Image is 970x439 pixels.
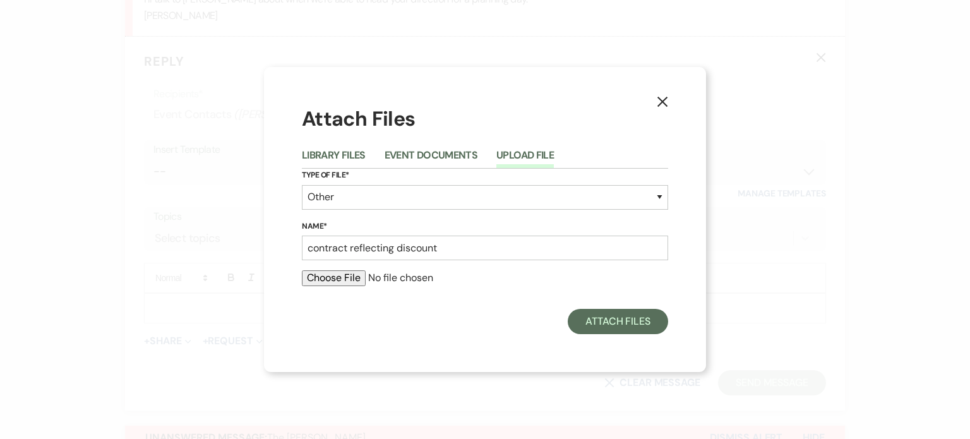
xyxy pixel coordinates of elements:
label: Type of File* [302,169,668,183]
button: Library Files [302,150,366,168]
button: Event Documents [385,150,477,168]
h1: Attach Files [302,105,668,133]
button: Attach Files [568,309,668,334]
label: Name* [302,220,668,234]
button: Upload File [496,150,554,168]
